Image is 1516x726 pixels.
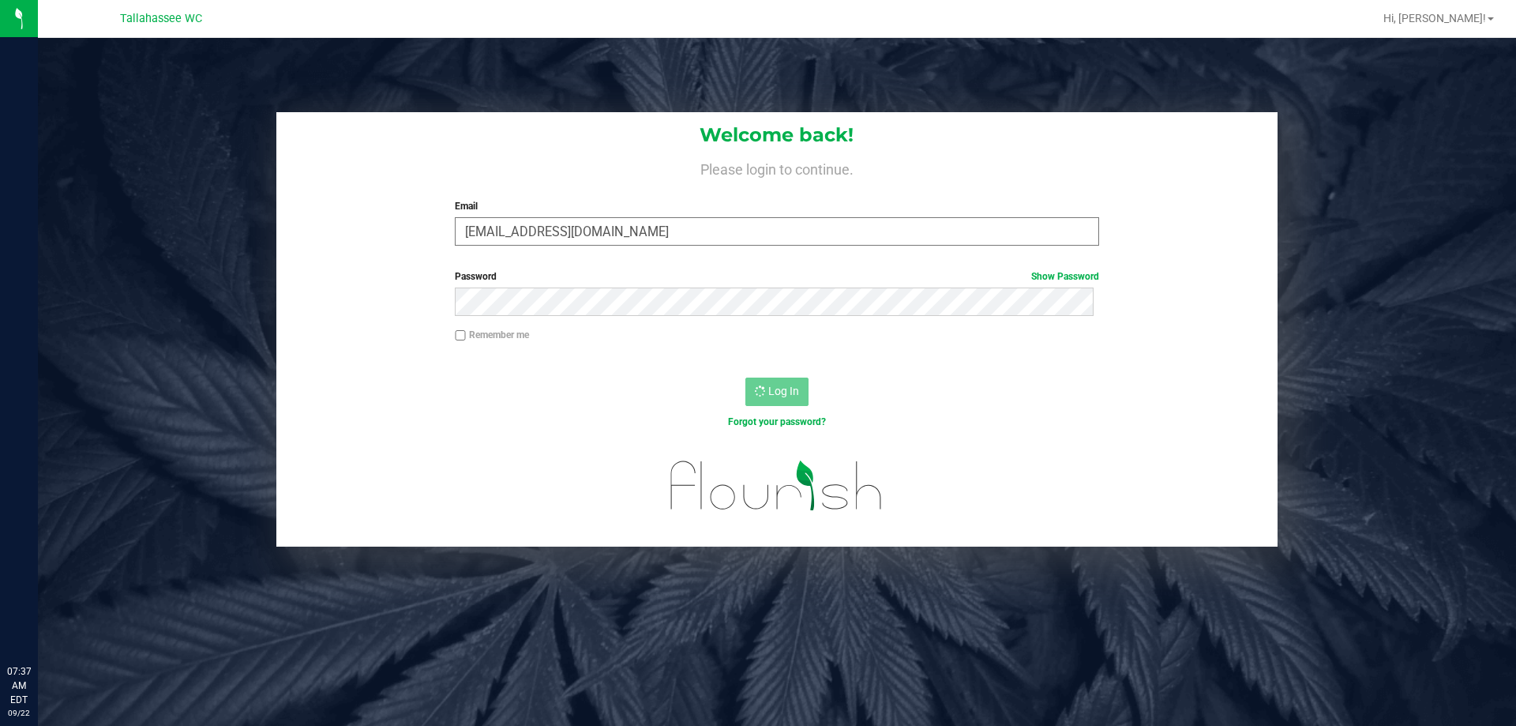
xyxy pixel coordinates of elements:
[7,664,31,707] p: 07:37 AM EDT
[455,330,466,341] input: Remember me
[745,378,809,406] button: Log In
[768,385,799,397] span: Log In
[455,271,497,282] span: Password
[651,446,902,526] img: flourish_logo.svg
[728,416,826,427] a: Forgot your password?
[455,328,529,342] label: Remember me
[455,199,1098,213] label: Email
[7,707,31,719] p: 09/22
[1031,271,1099,282] a: Show Password
[276,125,1278,145] h1: Welcome back!
[1383,12,1486,24] span: Hi, [PERSON_NAME]!
[120,12,202,25] span: Tallahassee WC
[276,158,1278,177] h4: Please login to continue.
